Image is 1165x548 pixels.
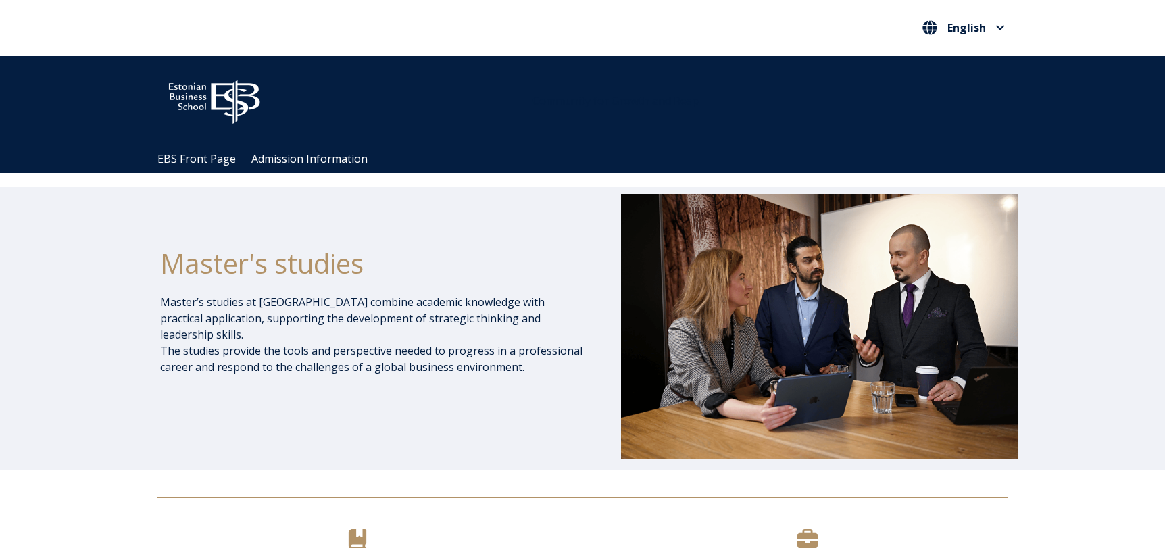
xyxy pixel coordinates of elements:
[947,22,986,33] span: English
[621,194,1018,459] img: DSC_1073
[160,294,585,375] p: Master’s studies at [GEOGRAPHIC_DATA] combine academic knowledge with practical application, supp...
[919,17,1008,39] nav: Select your language
[532,93,699,108] span: Community for Growth and Resp
[160,247,585,280] h1: Master's studies
[919,17,1008,39] button: English
[251,151,368,166] a: Admission Information
[157,70,272,128] img: ebs_logo2016_white
[150,145,1028,173] div: Navigation Menu
[157,151,236,166] a: EBS Front Page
